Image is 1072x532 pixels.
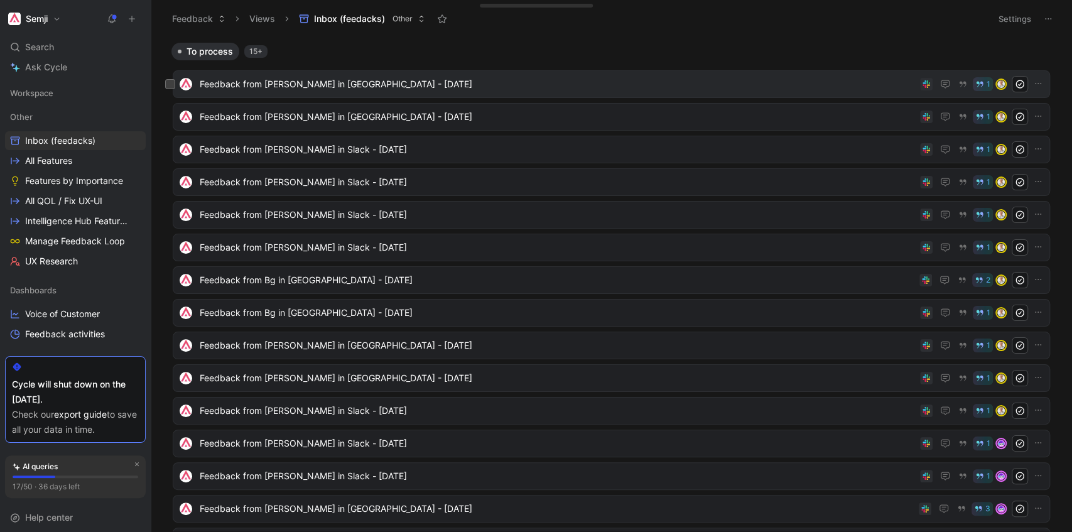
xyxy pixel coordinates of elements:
span: Feedback from Bg in [GEOGRAPHIC_DATA] - [DATE] [200,273,914,288]
img: avatar [997,406,1005,415]
button: 1 [973,469,993,483]
a: Features by Importance [5,171,146,190]
button: 1 [973,339,993,352]
span: Feedback from [PERSON_NAME] in Slack - [DATE] [200,142,915,157]
img: logo [180,307,192,319]
a: logoFeedback from [PERSON_NAME] in [GEOGRAPHIC_DATA] - [DATE]3avatar [173,495,1050,523]
div: 17/50 · 36 days left [13,480,80,493]
img: logo [180,502,192,515]
img: logo [180,470,192,482]
h1: Semji [26,13,48,24]
span: Feedback from [PERSON_NAME] in Slack - [DATE] [200,436,915,451]
a: logoFeedback from [PERSON_NAME] in Slack - [DATE]1avatar [173,136,1050,163]
div: 15+ [244,45,268,58]
div: Help center [5,508,146,527]
span: Feedback from [PERSON_NAME] in [GEOGRAPHIC_DATA] - [DATE] [200,109,915,124]
a: logoFeedback from [PERSON_NAME] in [GEOGRAPHIC_DATA] - [DATE]1avatar [173,364,1050,392]
a: All QOL / Fix UX-UI [5,192,146,210]
span: Features by Importance [25,175,123,187]
a: Intelligence Hub Features [5,212,146,231]
span: Feedback from [PERSON_NAME] in [GEOGRAPHIC_DATA] - [DATE] [200,338,915,353]
button: 1 [973,143,993,156]
button: 1 [973,437,993,450]
span: Dashboards [10,284,57,296]
img: avatar [997,243,1005,252]
div: Check our to save all your data in time. [12,407,139,437]
button: 2 [972,273,993,287]
span: Feedback from [PERSON_NAME] in Slack - [DATE] [200,403,915,418]
img: avatar [997,80,1005,89]
img: avatar [997,472,1005,480]
span: To process [187,45,233,58]
span: 2 [986,276,990,284]
button: 1 [973,241,993,254]
img: logo [180,209,192,221]
span: Workspace [10,87,53,99]
span: Feedback from [PERSON_NAME] in [GEOGRAPHIC_DATA] - [DATE] [200,371,915,386]
span: Feedback from [PERSON_NAME] in Slack - [DATE] [200,175,915,190]
a: logoFeedback from [PERSON_NAME] in Slack - [DATE]1avatar [173,430,1050,457]
a: Ask Cycle [5,58,146,77]
img: avatar [997,374,1005,383]
span: All Features [25,155,72,167]
img: logo [180,78,192,90]
img: logo [180,372,192,384]
a: All Features [5,151,146,170]
span: Manage Feedback Loop [25,235,125,247]
span: 3 [985,505,990,513]
img: logo [180,111,192,123]
span: Help center [25,512,73,523]
button: Inbox (feedacks)Other [293,9,431,28]
span: Feedback from [PERSON_NAME] in [GEOGRAPHIC_DATA] - [DATE] [200,501,914,516]
div: Cycle will shut down on the [DATE]. [12,377,139,407]
span: 1 [987,309,990,317]
a: logoFeedback from Bg in [GEOGRAPHIC_DATA] - [DATE]2avatar [173,266,1050,294]
span: 1 [987,113,990,121]
span: Feedback from [PERSON_NAME] in [GEOGRAPHIC_DATA] - [DATE] [200,77,915,92]
button: 1 [973,404,993,418]
div: Dashboards [5,281,146,300]
button: 1 [973,77,993,91]
span: 1 [987,407,990,415]
img: logo [180,274,192,286]
button: Feedback [166,9,231,28]
div: OtherInbox (feedacks)All FeaturesFeatures by ImportanceAll QOL / Fix UX-UIIntelligence Hub Featur... [5,107,146,271]
a: Voice of Customer [5,305,146,323]
div: Other [5,107,146,126]
span: 1 [987,440,990,447]
span: Other [10,111,33,123]
span: 1 [987,146,990,153]
button: 3 [972,502,993,516]
a: logoFeedback from Bg in [GEOGRAPHIC_DATA] - [DATE]1avatar [173,299,1050,327]
a: logoFeedback from [PERSON_NAME] in [GEOGRAPHIC_DATA] - [DATE]1avatar [173,103,1050,131]
img: avatar [997,276,1005,285]
span: Voice of Customer [25,308,100,320]
span: Feedback from [PERSON_NAME] in Slack - [DATE] [200,469,915,484]
button: 1 [973,306,993,320]
img: avatar [997,112,1005,121]
button: To process [171,43,239,60]
img: avatar [997,308,1005,317]
span: 1 [987,211,990,219]
span: All QOL / Fix UX-UI [25,195,102,207]
img: logo [180,241,192,254]
span: UX Research [25,255,78,268]
img: avatar [997,210,1005,219]
a: Feedback activities [5,325,146,344]
span: Other [393,13,413,25]
span: Inbox (feedacks) [314,13,385,25]
a: logoFeedback from [PERSON_NAME] in [GEOGRAPHIC_DATA] - [DATE]1avatar [173,332,1050,359]
div: Workspace [5,84,146,102]
span: 1 [987,342,990,349]
a: Manage Feedback Loop [5,232,146,251]
a: logoFeedback from [PERSON_NAME] in Slack - [DATE]1avatar [173,201,1050,229]
img: logo [180,176,192,188]
a: export guide [54,409,107,420]
img: avatar [997,178,1005,187]
span: 1 [987,472,990,480]
button: Settings [993,10,1037,28]
button: 1 [973,208,993,222]
div: DashboardsVoice of CustomerFeedback activities [5,281,146,344]
span: Search [25,40,54,55]
a: Inbox (feedacks) [5,131,146,150]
